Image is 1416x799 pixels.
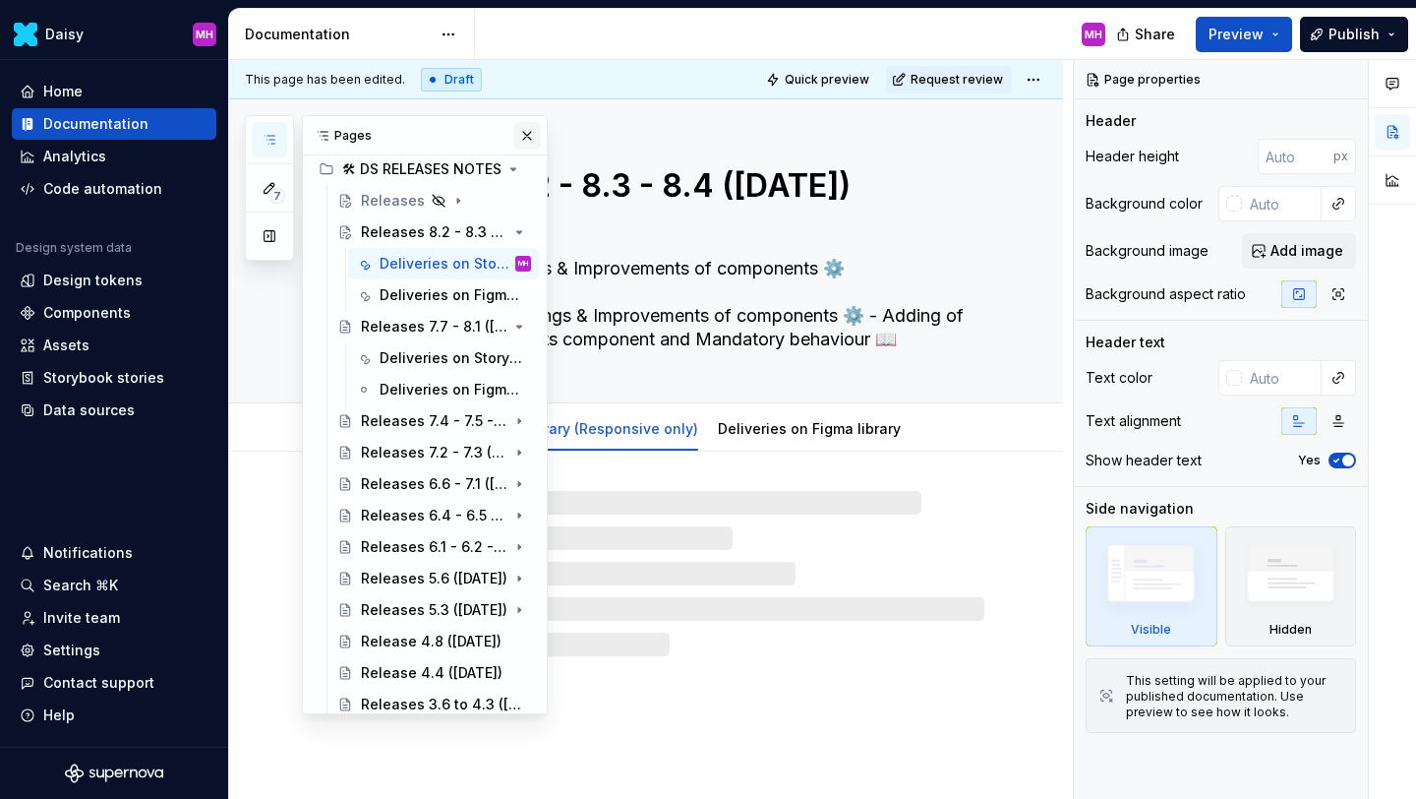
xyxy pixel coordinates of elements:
[380,380,527,399] div: Deliveries on Figma library
[43,641,100,660] div: Settings
[329,689,539,720] a: Releases 3.6 to 4.3 ([DATE])
[43,368,164,388] div: Storybook stories
[361,506,507,525] div: Releases 6.4 - 6.5 ([DATE])
[361,632,501,651] div: Release 4.8 ([DATE])
[12,141,216,172] a: Analytics
[1135,25,1175,44] span: Share
[1086,368,1152,388] div: Text color
[329,311,539,342] a: Releases 7.7 - 8.1 ([DATE])
[1086,451,1202,470] div: Show header text
[4,13,224,55] button: DaisyMH
[718,420,901,437] a: Deliveries on Figma library
[12,265,216,296] a: Design tokens
[43,400,135,420] div: Data sources
[351,253,980,355] textarea: On Storybook : Addings & Improvements of components ⚙️ On Figma library : Addings & Improvements ...
[43,608,120,628] div: Invite team
[1086,499,1194,519] div: Side navigation
[380,348,527,368] div: Deliveries on Storybook library (Responsive only)
[12,297,216,329] a: Components
[43,147,106,166] div: Analytics
[1086,194,1203,214] div: Background color
[329,626,539,657] a: Release 4.8 ([DATE])
[1086,411,1181,431] div: Text alignment
[12,570,216,601] button: Search ⌘K
[1328,25,1380,44] span: Publish
[348,248,539,279] a: Deliveries on Storybook library (Responsive only)MH
[45,25,84,44] div: Daisy
[1106,17,1188,52] button: Share
[361,600,507,620] div: Releases 5.3 ([DATE])
[361,411,507,431] div: Releases 7.4 - 7.5 - 7.6 ([DATE])
[12,635,216,666] a: Settings
[1270,241,1343,261] span: Add image
[1086,241,1209,261] div: Background image
[16,240,132,256] div: Design system data
[361,663,502,683] div: Release 4.4 ([DATE])
[43,82,83,101] div: Home
[1269,622,1312,638] div: Hidden
[43,706,75,725] div: Help
[329,405,539,437] a: Releases 7.4 - 7.5 - 7.6 ([DATE])
[1242,233,1356,269] button: Add image
[329,594,539,626] a: Releases 5.3 ([DATE])
[43,303,131,323] div: Components
[12,667,216,699] button: Contact support
[1242,186,1322,221] input: Auto
[518,254,528,274] div: MH
[43,576,118,595] div: Search ⌘K
[43,336,89,355] div: Assets
[361,222,507,242] div: Releases 8.2 - 8.3 - 8.4 ([DATE])
[1126,673,1343,720] div: This setting will be applied to your published documentation. Use preview to see how it looks.
[1196,17,1292,52] button: Preview
[329,531,539,563] a: Releases 6.1 - 6.2 - 6.3 ([DATE])
[1086,147,1179,166] div: Header height
[43,543,133,563] div: Notifications
[361,537,507,557] div: Releases 6.1 - 6.2 - 6.3 ([DATE])
[342,159,501,179] div: 🛠 DS RELEASES NOTES
[329,468,539,500] a: Releases 6.6 - 7.1 ([DATE])
[785,72,869,88] span: Quick preview
[361,443,507,462] div: Releases 7.2 - 7.3 ([DATE])
[12,700,216,731] button: Help
[269,188,285,204] span: 7
[1258,139,1333,174] input: Auto
[351,162,980,249] textarea: Releases 8.2 - 8.3 - 8.4 ([DATE])
[311,154,539,185] div: 🛠 DS RELEASES NOTES
[911,72,1003,88] span: Request review
[886,66,1012,93] button: Request review
[12,173,216,205] a: Code automation
[14,23,37,46] img: 8442b5b3-d95e-456d-8131-d61e917d6403.png
[348,279,539,311] a: Deliveries on Figma library
[329,500,539,531] a: Releases 6.4 - 6.5 ([DATE])
[12,330,216,361] a: Assets
[329,657,539,689] a: Release 4.4 ([DATE])
[380,254,511,274] div: Deliveries on Storybook library (Responsive only)
[1086,284,1246,304] div: Background aspect ratio
[1086,526,1217,646] div: Visible
[43,179,162,199] div: Code automation
[329,216,539,248] a: Releases 8.2 - 8.3 - 8.4 ([DATE])
[303,116,547,155] div: Pages
[329,185,539,216] a: Releases
[348,374,539,405] a: Deliveries on Figma library
[760,66,878,93] button: Quick preview
[361,474,507,494] div: Releases 6.6 - 7.1 ([DATE])
[65,764,163,783] svg: Supernova Logo
[245,72,405,88] span: This page has been edited.
[43,114,148,134] div: Documentation
[361,695,523,714] div: Releases 3.6 to 4.3 ([DATE])
[1086,111,1136,131] div: Header
[12,362,216,394] a: Storybook stories
[421,68,482,92] div: Draft
[329,437,539,468] a: Releases 7.2 - 7.3 ([DATE])
[329,563,539,594] a: Releases 5.6 ([DATE])
[12,602,216,634] a: Invite team
[380,285,527,305] div: Deliveries on Figma library
[12,395,216,426] a: Data sources
[710,407,909,449] div: Deliveries on Figma library
[245,25,431,44] div: Documentation
[1225,526,1357,646] div: Hidden
[196,27,213,42] div: MH
[1086,333,1165,352] div: Header text
[12,76,216,107] a: Home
